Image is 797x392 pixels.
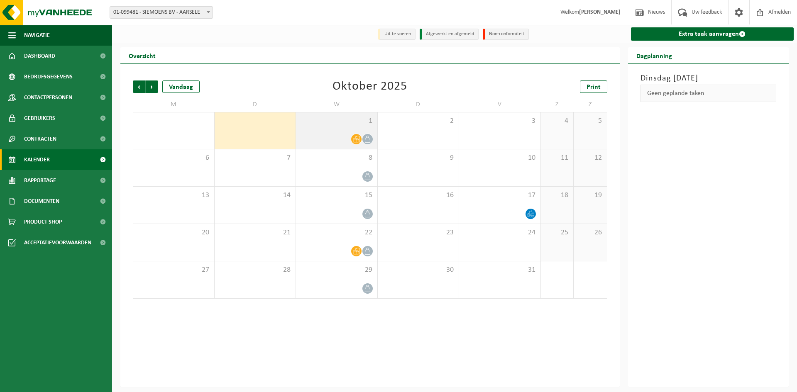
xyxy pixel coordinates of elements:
td: M [133,97,215,112]
span: 5 [578,117,602,126]
li: Uit te voeren [378,29,416,40]
strong: [PERSON_NAME] [579,9,621,15]
span: Product Shop [24,212,62,232]
span: Volgende [146,80,158,93]
td: V [459,97,541,112]
span: 2 [382,117,455,126]
span: Rapportage [24,170,56,191]
span: Acceptatievoorwaarden [24,232,91,253]
span: 28 [219,265,292,275]
span: 8 [300,153,373,163]
h2: Dagplanning [628,47,680,63]
span: 11 [545,153,570,163]
span: 4 [545,117,570,126]
span: 15 [300,191,373,200]
h2: Overzicht [120,47,164,63]
span: 14 [219,191,292,200]
td: Z [574,97,607,112]
a: Extra taak aanvragen [631,27,794,41]
span: 27 [137,265,210,275]
span: 1 [300,117,373,126]
span: 20 [137,228,210,237]
span: Gebruikers [24,108,55,129]
span: 26 [578,228,602,237]
span: 01-099481 - SIEMOENS BV - AARSELE [110,6,213,19]
span: 29 [300,265,373,275]
td: Z [541,97,574,112]
span: 10 [463,153,536,163]
span: 16 [382,191,455,200]
span: Contracten [24,129,56,149]
h3: Dinsdag [DATE] [641,72,777,85]
span: Navigatie [24,25,50,46]
span: 19 [578,191,602,200]
span: 9 [382,153,455,163]
span: 30 [382,265,455,275]
li: Afgewerkt en afgemeld [420,29,479,40]
div: Oktober 2025 [332,80,407,93]
span: 17 [463,191,536,200]
li: Non-conformiteit [483,29,529,40]
span: 12 [578,153,602,163]
span: Contactpersonen [24,87,72,108]
span: 6 [137,153,210,163]
a: Print [580,80,607,93]
div: Geen geplande taken [641,85,777,102]
span: 21 [219,228,292,237]
span: 3 [463,117,536,126]
span: 24 [463,228,536,237]
span: Documenten [24,191,59,212]
span: Kalender [24,149,50,170]
td: D [378,97,460,112]
span: 13 [137,191,210,200]
span: 25 [545,228,570,237]
span: 01-099481 - SIEMOENS BV - AARSELE [110,7,213,18]
span: Vorige [133,80,145,93]
span: 22 [300,228,373,237]
span: 18 [545,191,570,200]
span: 23 [382,228,455,237]
span: 31 [463,265,536,275]
span: 7 [219,153,292,163]
td: D [215,97,296,112]
span: Dashboard [24,46,55,66]
div: Vandaag [162,80,200,93]
span: Print [587,84,601,90]
span: Bedrijfsgegevens [24,66,73,87]
td: W [296,97,378,112]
